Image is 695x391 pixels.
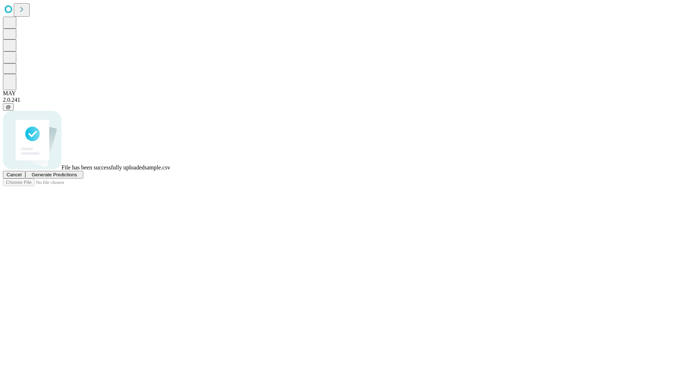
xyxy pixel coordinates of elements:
span: Generate Predictions [31,172,77,177]
button: @ [3,103,14,111]
span: @ [6,104,11,110]
div: MAY [3,90,692,97]
button: Generate Predictions [25,171,83,178]
span: sample.csv [144,164,170,171]
span: Cancel [7,172,22,177]
div: 2.0.241 [3,97,692,103]
button: Cancel [3,171,25,178]
span: File has been successfully uploaded [62,164,144,171]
